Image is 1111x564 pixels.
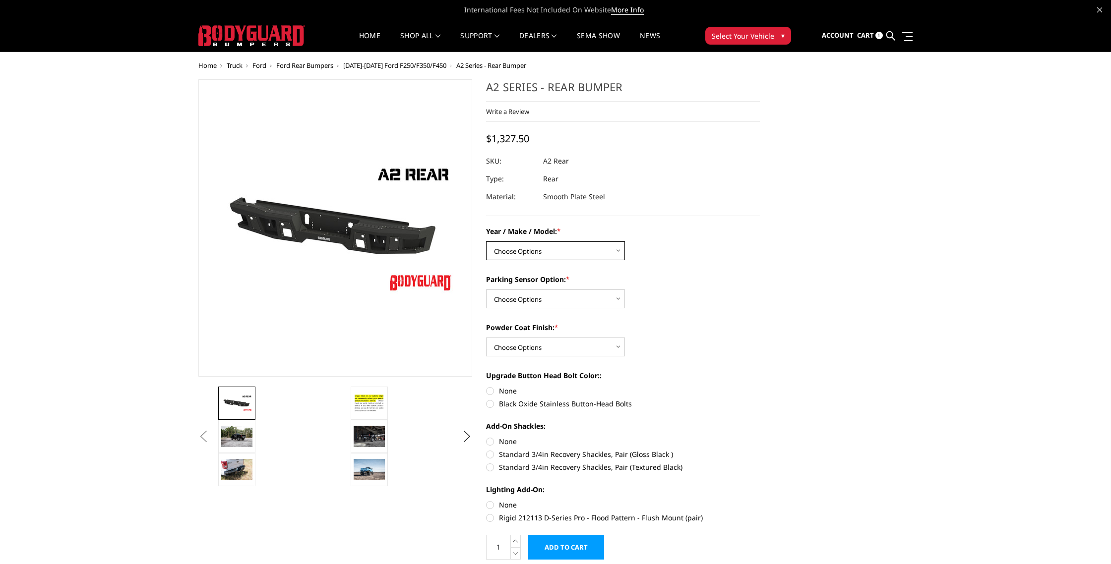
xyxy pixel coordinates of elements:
label: Standard 3/4in Recovery Shackles, Pair (Gloss Black ) [486,449,760,459]
button: Select Your Vehicle [705,27,791,45]
iframe: Chat Widget [1061,516,1111,564]
label: Upgrade Button Head Bolt Color:: [486,370,760,381]
span: 1 [875,32,883,39]
a: Support [460,32,499,52]
label: None [486,436,760,447]
a: A2 Series - Rear Bumper [198,79,472,377]
a: SEMA Show [577,32,620,52]
a: Home [359,32,380,52]
input: Add to Cart [528,535,604,560]
a: Home [198,61,217,70]
a: Ford Rear Bumpers [276,61,333,70]
a: More Info [611,5,644,15]
img: A2 Series - Rear Bumper [354,459,385,480]
a: News [640,32,660,52]
label: Add-On Shackles: [486,421,760,431]
dt: Type: [486,170,536,188]
img: BODYGUARD BUMPERS [198,25,305,46]
a: Ford [252,61,266,70]
label: Standard 3/4in Recovery Shackles, Pair (Textured Black) [486,462,760,472]
label: Year / Make / Model: [486,226,760,236]
img: A2 Series - Rear Bumper [221,426,252,447]
span: ▾ [781,30,785,41]
label: Lighting Add-On: [486,484,760,495]
a: shop all [400,32,440,52]
button: Previous [196,429,211,444]
a: Dealers [519,32,557,52]
img: A2 Series - Rear Bumper [354,426,385,447]
img: A2 Series - Rear Bumper [221,395,252,412]
dd: Smooth Plate Steel [543,188,605,206]
dt: Material: [486,188,536,206]
a: [DATE]-[DATE] Ford F250/F350/F450 [343,61,446,70]
a: Account [822,22,854,49]
label: Parking Sensor Option: [486,274,760,284]
label: None [486,386,760,396]
span: Cart [857,31,874,40]
dd: A2 Rear [543,152,569,170]
label: None [486,500,760,510]
a: Truck [227,61,243,70]
label: Rigid 212113 D-Series Pro - Flood Pattern - Flush Mount (pair) [486,512,760,523]
h1: A2 Series - Rear Bumper [486,79,760,102]
img: A2 Series - Rear Bumper [221,459,252,480]
span: Select Your Vehicle [712,31,774,41]
label: Black Oxide Stainless Button-Head Bolts [486,398,760,409]
a: Cart 1 [857,22,883,49]
span: Account [822,31,854,40]
span: $1,327.50 [486,132,529,145]
button: Next [460,429,475,444]
label: Powder Coat Finish: [486,322,760,333]
dt: SKU: [486,152,536,170]
a: Write a Review [486,107,529,116]
dd: Rear [543,170,558,188]
img: A2 Series - Rear Bumper [354,393,385,414]
span: A2 Series - Rear Bumper [456,61,526,70]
